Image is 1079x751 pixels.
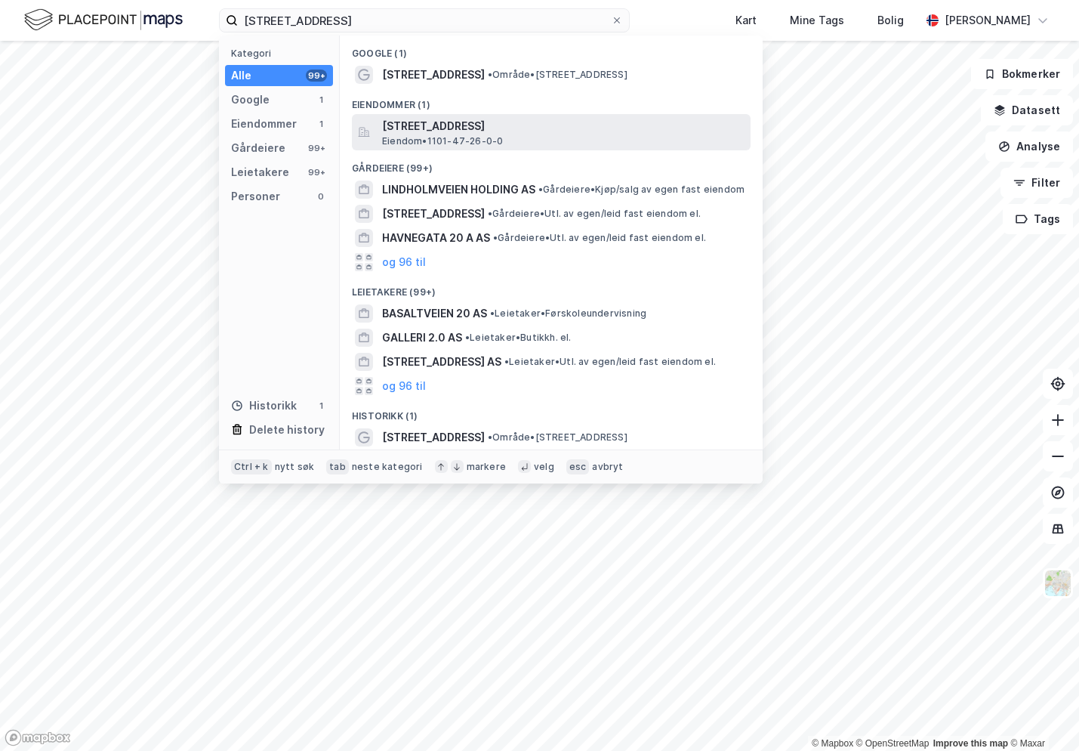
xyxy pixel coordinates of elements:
div: Historikk (1) [340,398,763,425]
div: Leietakere (99+) [340,274,763,301]
div: Mine Tags [790,11,844,29]
span: Leietaker • Førskoleundervisning [490,308,646,320]
span: [STREET_ADDRESS] AS [382,353,501,371]
div: tab [326,459,349,474]
button: Datasett [981,95,1073,125]
span: LINDHOLMVEIEN HOLDING AS [382,181,535,199]
a: Improve this map [933,738,1008,749]
div: 1 [315,400,327,412]
img: logo.f888ab2527a4732fd821a326f86c7f29.svg [24,7,183,33]
button: Analyse [985,131,1073,162]
a: Mapbox [812,738,853,749]
div: 99+ [306,166,327,178]
div: 99+ [306,142,327,154]
div: Bolig [877,11,904,29]
span: [STREET_ADDRESS] [382,428,485,447]
span: [STREET_ADDRESS] [382,66,485,84]
div: 0 [315,190,327,202]
div: Gårdeiere [231,139,285,157]
button: og 96 til [382,377,426,395]
span: BASALTVEIEN 20 AS [382,304,487,323]
div: Google [231,91,270,109]
button: Bokmerker [971,59,1073,89]
button: Tags [1003,204,1073,234]
span: GALLERI 2.0 AS [382,329,462,347]
div: esc [566,459,590,474]
input: Søk på adresse, matrikkel, gårdeiere, leietakere eller personer [238,9,611,32]
div: Eiendommer [231,115,297,133]
div: neste kategori [352,461,423,473]
span: HAVNEGATA 20 A AS [382,229,490,247]
div: Delete history [249,421,325,439]
span: Leietaker • Utl. av egen/leid fast eiendom el. [504,356,716,368]
span: Gårdeiere • Utl. av egen/leid fast eiendom el. [493,232,706,244]
a: Mapbox homepage [5,729,71,746]
div: Personer [231,187,280,206]
div: Gårdeiere (99+) [340,150,763,178]
button: og 96 til [382,253,426,271]
span: • [490,308,495,319]
a: OpenStreetMap [856,738,929,749]
div: Kontrollprogram for chat [1003,678,1079,751]
div: Kategori [231,48,333,59]
div: Historikk [231,397,297,415]
span: [STREET_ADDRESS] [382,205,485,223]
div: Google (1) [340,36,763,63]
div: Leietakere [231,163,289,181]
span: Område • [STREET_ADDRESS] [488,69,627,81]
span: [STREET_ADDRESS] [382,117,745,135]
div: Alle [231,66,251,85]
div: nytt søk [275,461,315,473]
span: Eiendom • 1101-47-26-0-0 [382,135,503,147]
span: Område • [STREET_ADDRESS] [488,431,627,443]
span: • [488,208,492,219]
div: 1 [315,94,327,106]
span: Gårdeiere • Utl. av egen/leid fast eiendom el. [488,208,701,220]
div: markere [467,461,506,473]
span: Gårdeiere • Kjøp/salg av egen fast eiendom [538,184,745,196]
div: Eiendommer (1) [340,87,763,114]
span: • [538,184,543,195]
div: 99+ [306,70,327,82]
div: Ctrl + k [231,459,272,474]
span: • [465,332,470,343]
div: [PERSON_NAME] [945,11,1031,29]
span: • [504,356,509,367]
span: • [488,431,492,443]
span: • [488,69,492,80]
div: Kart [735,11,757,29]
span: • [493,232,498,243]
span: Leietaker • Butikkh. el. [465,332,572,344]
button: Filter [1000,168,1073,198]
img: Z [1044,569,1072,598]
div: 1 [315,118,327,130]
div: avbryt [592,461,623,473]
iframe: Chat Widget [1003,678,1079,751]
div: velg [534,461,554,473]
